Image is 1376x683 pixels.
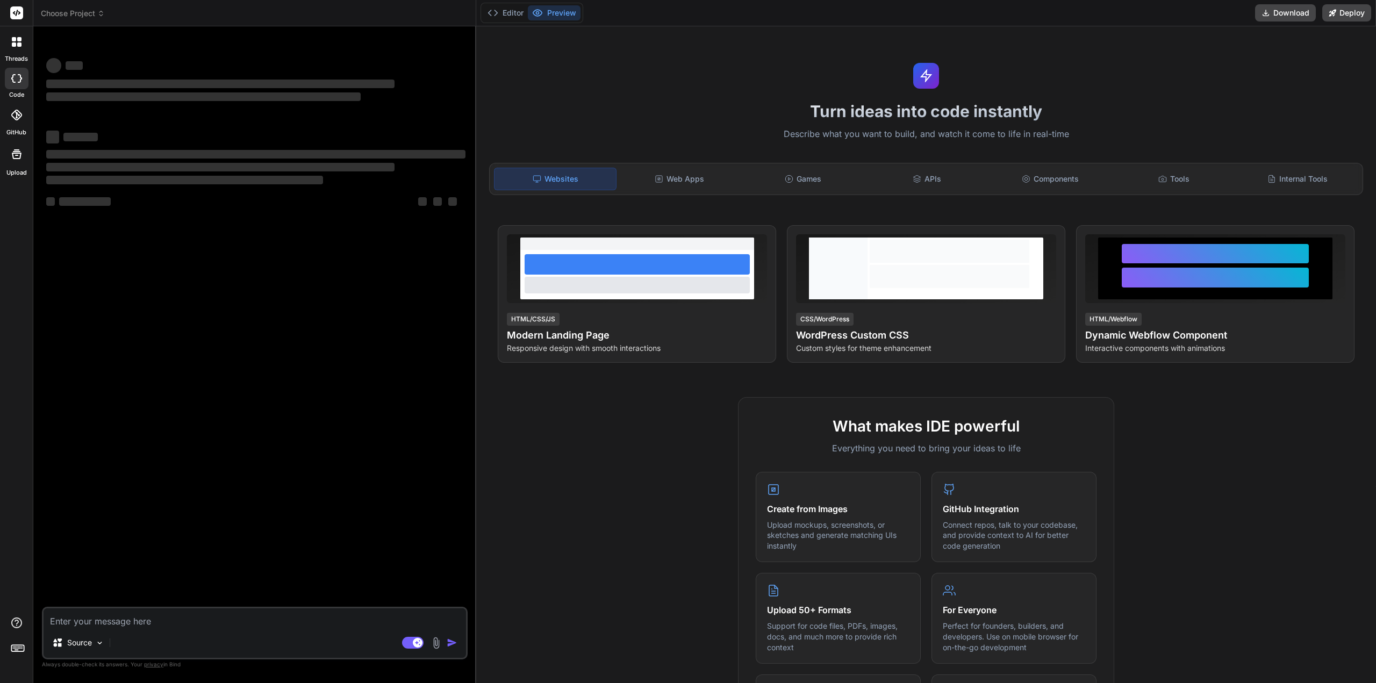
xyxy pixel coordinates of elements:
label: code [9,90,24,99]
span: ‌ [66,61,83,70]
div: HTML/CSS/JS [507,313,560,326]
span: ‌ [418,197,427,206]
div: Web Apps [619,168,740,190]
span: ‌ [448,197,457,206]
div: Websites [494,168,617,190]
span: ‌ [46,92,361,101]
div: CSS/WordPress [796,313,854,326]
p: Upload mockups, screenshots, or sketches and generate matching UIs instantly [767,520,909,551]
img: icon [447,637,457,648]
span: ‌ [63,133,98,141]
div: APIs [866,168,987,190]
h4: Upload 50+ Formats [767,603,909,616]
p: Custom styles for theme enhancement [796,343,1056,354]
button: Preview [528,5,580,20]
span: privacy [144,661,163,667]
p: Connect repos, talk to your codebase, and provide context to AI for better code generation [943,520,1085,551]
p: Support for code files, PDFs, images, docs, and much more to provide rich context [767,621,909,652]
button: Deploy [1322,4,1371,21]
h4: Create from Images [767,502,909,515]
h1: Turn ideas into code instantly [483,102,1370,121]
label: threads [5,54,28,63]
span: ‌ [433,197,442,206]
span: ‌ [46,150,465,159]
p: Always double-check its answers. Your in Bind [42,659,468,670]
button: Editor [483,5,528,20]
div: Internal Tools [1237,168,1358,190]
span: ‌ [46,131,59,143]
p: Source [67,637,92,648]
h2: What makes IDE powerful [756,415,1096,437]
p: Everything you need to bring your ideas to life [756,442,1096,455]
p: Responsive design with smooth interactions [507,343,767,354]
h4: WordPress Custom CSS [796,328,1056,343]
h4: For Everyone [943,603,1085,616]
span: ‌ [46,58,61,73]
img: attachment [430,637,442,649]
div: HTML/Webflow [1085,313,1142,326]
p: Describe what you want to build, and watch it come to life in real-time [483,127,1370,141]
p: Perfect for founders, builders, and developers. Use on mobile browser for on-the-go development [943,621,1085,652]
h4: Dynamic Webflow Component [1085,328,1345,343]
div: Tools [1113,168,1235,190]
span: Choose Project [41,8,105,19]
p: Interactive components with animations [1085,343,1345,354]
div: Games [742,168,864,190]
h4: Modern Landing Page [507,328,767,343]
label: GitHub [6,128,26,137]
span: ‌ [59,197,111,206]
button: Download [1255,4,1316,21]
div: Components [990,168,1111,190]
span: ‌ [46,80,395,88]
span: ‌ [46,176,323,184]
span: ‌ [46,163,395,171]
label: Upload [6,168,27,177]
img: Pick Models [95,638,104,648]
h4: GitHub Integration [943,502,1085,515]
span: ‌ [46,197,55,206]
